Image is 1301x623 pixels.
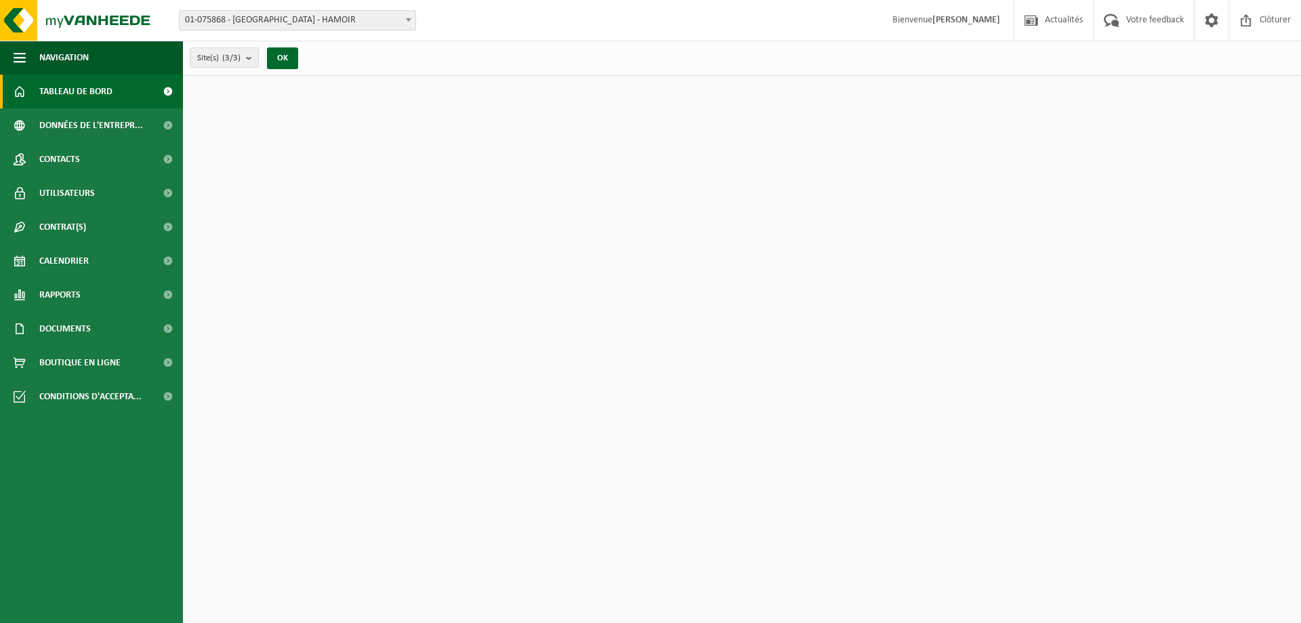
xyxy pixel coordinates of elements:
[39,380,142,414] span: Conditions d'accepta...
[180,11,415,30] span: 01-075868 - BELOURTHE - HAMOIR
[39,176,95,210] span: Utilisateurs
[267,47,298,69] button: OK
[39,244,89,278] span: Calendrier
[39,210,86,244] span: Contrat(s)
[39,75,112,108] span: Tableau de bord
[197,48,241,68] span: Site(s)
[190,47,259,68] button: Site(s)(3/3)
[39,278,81,312] span: Rapports
[932,15,1000,25] strong: [PERSON_NAME]
[222,54,241,62] count: (3/3)
[39,142,80,176] span: Contacts
[39,108,143,142] span: Données de l'entrepr...
[39,346,121,380] span: Boutique en ligne
[39,41,89,75] span: Navigation
[179,10,416,31] span: 01-075868 - BELOURTHE - HAMOIR
[39,312,91,346] span: Documents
